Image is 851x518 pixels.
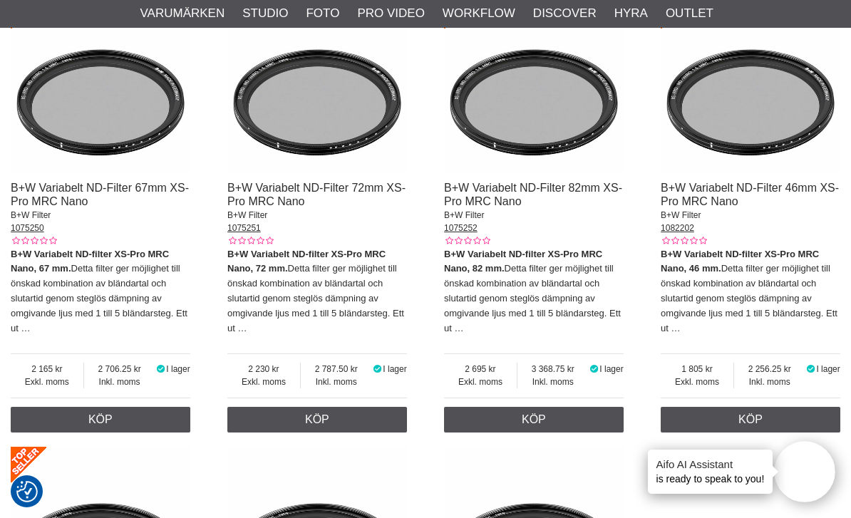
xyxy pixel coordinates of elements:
[805,364,817,374] i: I lager
[444,210,484,220] span: B+W Filter
[11,247,190,336] p: Detta filter ger möjlighet till önskad kombination av bländartal och slutartid genom steglös dämp...
[11,375,83,388] span: Exkl. moms
[661,247,840,336] p: Detta filter ger möjlighet till önskad kombination av bländartal och slutartid genom steglös dämp...
[227,363,300,375] span: 2 230
[614,4,648,23] a: Hyra
[455,323,464,333] a: …
[661,363,733,375] span: 1 805
[517,375,589,388] span: Inkl. moms
[517,363,589,375] span: 3 368.75
[227,210,267,220] span: B+W Filter
[444,223,478,233] a: 1075252
[166,364,190,374] span: I lager
[661,223,694,233] a: 1082202
[16,481,38,502] img: Revisit consent button
[227,182,406,207] a: B+W Variabelt ND-Filter 72mm XS-Pro MRC Nano
[301,363,372,375] span: 2 787.50
[444,247,624,336] p: Detta filter ger möjlighet till önskad kombination av bländartal och slutartid genom steglös dämp...
[589,364,600,374] i: I lager
[661,375,733,388] span: Exkl. moms
[444,363,517,375] span: 2 695
[444,234,490,247] div: Kundbetyg: 0
[11,182,189,207] a: B+W Variabelt ND-Filter 67mm XS-Pro MRC Nano
[661,210,701,220] span: B+W Filter
[444,375,517,388] span: Exkl. moms
[661,182,839,207] a: B+W Variabelt ND-Filter 46mm XS-Pro MRC Nano
[661,234,706,247] div: Kundbetyg: 0
[21,323,30,333] a: …
[357,4,424,23] a: Pro Video
[227,249,386,274] strong: B+W Variabelt ND-filter XS-Pro MRC Nano, 72 mm.
[227,234,273,247] div: Kundbetyg: 0
[533,4,597,23] a: Discover
[11,234,56,247] div: Kundbetyg: 0
[242,4,288,23] a: Studio
[444,407,624,432] a: Köp
[84,375,155,388] span: Inkl. moms
[656,457,765,472] h4: Aifo AI Assistant
[661,249,819,274] strong: B+W Variabelt ND-filter XS-Pro MRC Nano, 46 mm.
[734,363,805,375] span: 2 256.25
[648,450,773,494] div: is ready to speak to you!
[11,223,44,233] a: 1075250
[16,479,38,504] button: Samtyckesinställningar
[11,210,51,220] span: B+W Filter
[227,223,261,233] a: 1075251
[734,375,805,388] span: Inkl. moms
[238,323,247,333] a: …
[84,363,155,375] span: 2 706.25
[443,4,515,23] a: Workflow
[444,182,622,207] a: B+W Variabelt ND-Filter 82mm XS-Pro MRC Nano
[671,323,681,333] a: …
[383,364,406,374] span: I lager
[11,249,169,274] strong: B+W Variabelt ND-filter XS-Pro MRC Nano, 67 mm.
[666,4,713,23] a: Outlet
[599,364,623,374] span: I lager
[140,4,225,23] a: Varumärken
[227,247,407,336] p: Detta filter ger möjlighet till önskad kombination av bländartal och slutartid genom steglös dämp...
[11,363,83,375] span: 2 165
[11,407,190,432] a: Köp
[227,407,407,432] a: Köp
[816,364,840,374] span: I lager
[372,364,383,374] i: I lager
[155,364,167,374] i: I lager
[227,375,300,388] span: Exkl. moms
[301,375,372,388] span: Inkl. moms
[444,249,602,274] strong: B+W Variabelt ND-filter XS-Pro MRC Nano, 82 mm.
[306,4,339,23] a: Foto
[661,407,840,432] a: Köp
